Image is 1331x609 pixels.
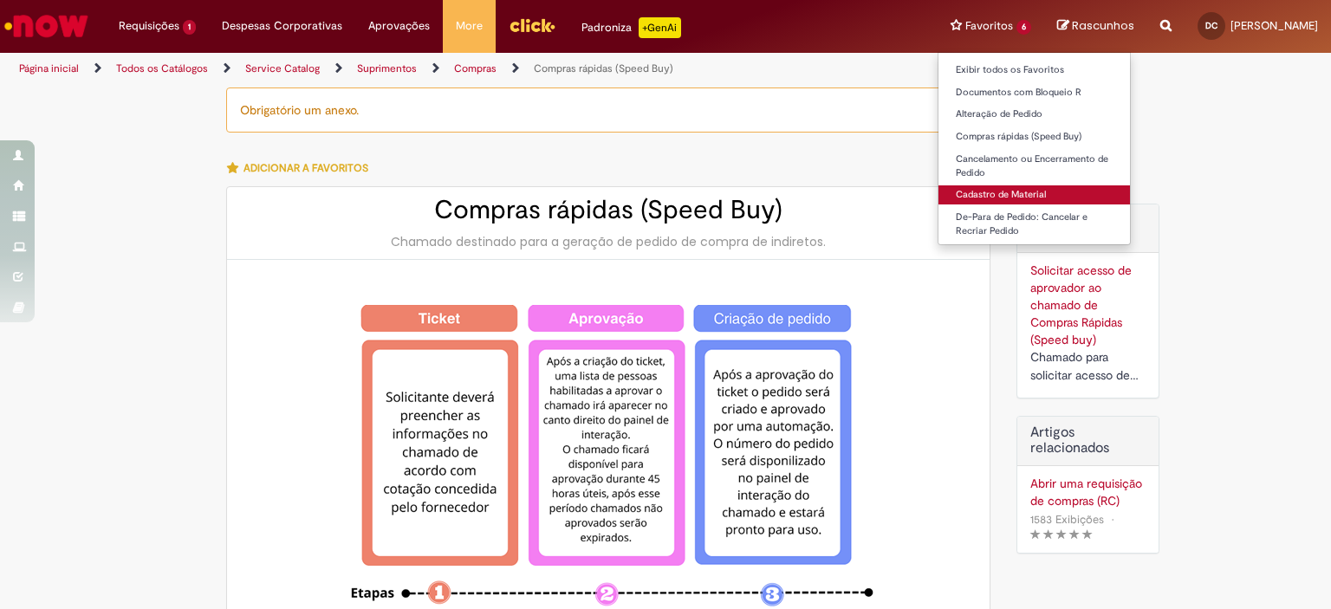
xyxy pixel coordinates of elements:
[938,52,1131,245] ul: Favoritos
[965,17,1013,35] span: Favoritos
[183,20,196,35] span: 1
[938,61,1130,80] a: Exibir todos os Favoritos
[509,12,555,38] img: click_logo_yellow_360x200.png
[1107,508,1118,531] span: •
[226,150,378,186] button: Adicionar a Favoritos
[357,62,417,75] a: Suprimentos
[226,87,990,133] div: Obrigatório um anexo.
[938,83,1130,102] a: Documentos com Bloqueio R
[534,62,673,75] a: Compras rápidas (Speed Buy)
[245,62,320,75] a: Service Catalog
[1030,348,1146,385] div: Chamado para solicitar acesso de aprovador ao ticket de Speed buy
[244,233,972,250] div: Chamado destinado para a geração de pedido de compra de indiretos.
[938,127,1130,146] a: Compras rápidas (Speed Buy)
[222,17,342,35] span: Despesas Corporativas
[938,150,1130,182] a: Cancelamento ou Encerramento de Pedido
[2,9,91,43] img: ServiceNow
[368,17,430,35] span: Aprovações
[938,185,1130,204] a: Cadastro de Material
[639,17,681,38] p: +GenAi
[1016,204,1159,398] div: Ofertas Relacionadas
[243,161,368,175] span: Adicionar a Favoritos
[13,53,874,85] ul: Trilhas de página
[19,62,79,75] a: Página inicial
[116,62,208,75] a: Todos os Catálogos
[456,17,483,35] span: More
[1030,425,1146,456] h3: Artigos relacionados
[1205,20,1217,31] span: DC
[1030,512,1104,527] span: 1583 Exibições
[581,17,681,38] div: Padroniza
[454,62,497,75] a: Compras
[1230,18,1318,33] span: [PERSON_NAME]
[1016,20,1031,35] span: 6
[244,196,972,224] h2: Compras rápidas (Speed Buy)
[1072,17,1134,34] span: Rascunhos
[1030,475,1146,509] a: Abrir uma requisição de compras (RC)
[1030,262,1132,347] a: Solicitar acesso de aprovador ao chamado de Compras Rápidas (Speed buy)
[119,17,179,35] span: Requisições
[938,105,1130,124] a: Alteração de Pedido
[938,208,1130,240] a: De-Para de Pedido: Cancelar e Recriar Pedido
[1057,18,1134,35] a: Rascunhos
